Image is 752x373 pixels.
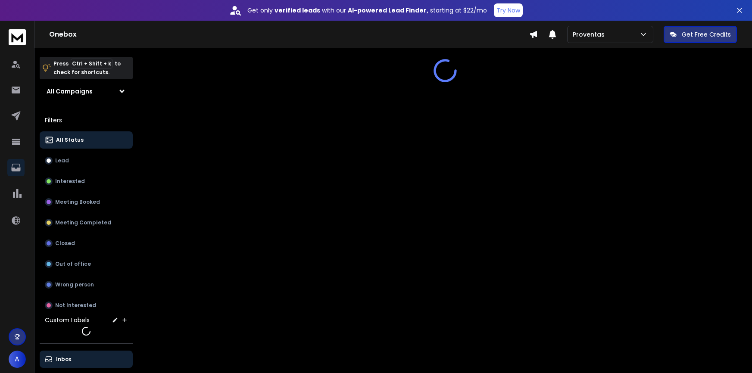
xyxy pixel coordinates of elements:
p: Proventas [573,30,608,39]
p: Wrong person [55,281,94,288]
button: Meeting Booked [40,193,133,211]
p: Try Now [496,6,520,15]
p: Meeting Booked [55,199,100,205]
button: Wrong person [40,276,133,293]
p: Interested [55,178,85,185]
p: Get only with our starting at $22/mo [247,6,487,15]
h3: Filters [40,114,133,126]
strong: AI-powered Lead Finder, [348,6,428,15]
p: Get Free Credits [682,30,731,39]
span: Ctrl + Shift + k [71,59,112,68]
p: Lead [55,157,69,164]
button: Get Free Credits [664,26,737,43]
button: Inbox [40,351,133,368]
p: Closed [55,240,75,247]
p: Meeting Completed [55,219,111,226]
p: Not Interested [55,302,96,309]
button: All Campaigns [40,83,133,100]
p: Out of office [55,261,91,267]
button: A [9,351,26,368]
h3: Custom Labels [45,316,90,324]
img: logo [9,29,26,45]
button: Closed [40,235,133,252]
p: Inbox [56,356,71,363]
p: All Status [56,137,84,143]
button: Interested [40,173,133,190]
button: Meeting Completed [40,214,133,231]
button: All Status [40,131,133,149]
button: Try Now [494,3,523,17]
h1: All Campaigns [47,87,93,96]
strong: verified leads [275,6,320,15]
button: Out of office [40,255,133,273]
p: Press to check for shortcuts. [53,59,121,77]
button: Lead [40,152,133,169]
button: Not Interested [40,297,133,314]
h1: Onebox [49,29,529,40]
